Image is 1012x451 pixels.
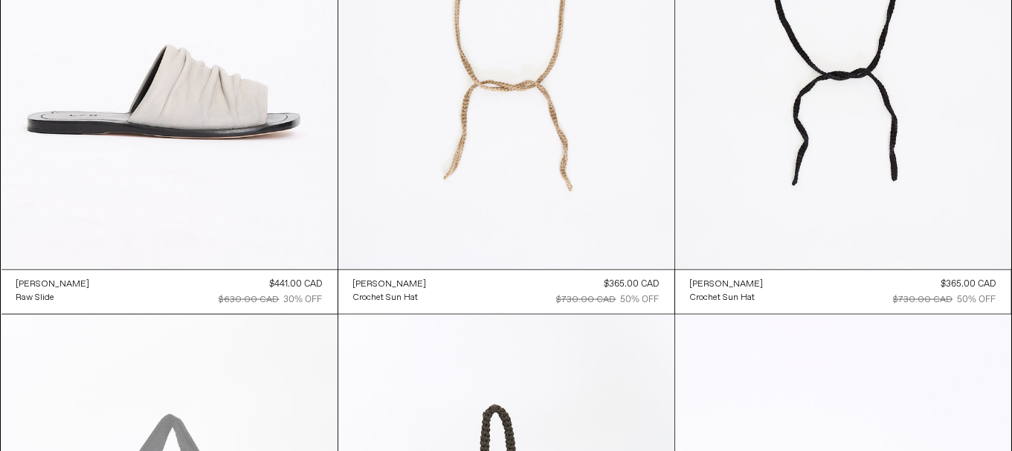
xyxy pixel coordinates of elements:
[353,292,419,304] div: Crochet Sun Hat
[284,293,323,307] div: 30% OFF
[219,293,280,307] div: $630.00 CAD
[958,293,996,307] div: 50% OFF
[353,278,427,291] div: [PERSON_NAME]
[605,278,660,291] div: $365.00 CAD
[894,293,953,307] div: $730.00 CAD
[16,292,55,304] div: Raw Slide
[16,278,90,291] div: [PERSON_NAME]
[690,278,764,291] div: [PERSON_NAME]
[621,293,660,307] div: 50% OFF
[941,278,996,291] div: $365.00 CAD
[690,278,764,291] a: [PERSON_NAME]
[557,293,616,307] div: $730.00 CAD
[16,291,90,304] a: Raw Slide
[353,278,427,291] a: [PERSON_NAME]
[353,291,427,304] a: Crochet Sun Hat
[690,291,764,304] a: Crochet Sun Hat
[16,278,90,291] a: [PERSON_NAME]
[690,292,755,304] div: Crochet Sun Hat
[270,278,323,291] div: $441.00 CAD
